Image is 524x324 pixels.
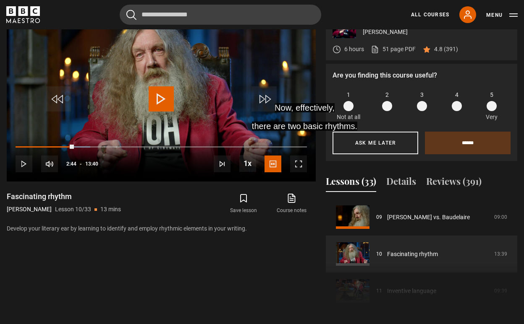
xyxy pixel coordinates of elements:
[290,156,307,172] button: Fullscreen
[80,161,82,167] span: -
[55,205,91,214] p: Lesson 10/33
[41,156,58,172] button: Mute
[344,45,364,54] p: 6 hours
[333,70,511,80] p: Are you finding this course useful?
[120,5,321,25] input: Search
[7,205,52,214] p: [PERSON_NAME]
[239,155,256,172] button: Playback Rate
[387,213,470,222] a: [PERSON_NAME] vs. Baudelaire
[337,113,360,122] p: Not at all
[486,11,518,19] button: Toggle navigation
[85,156,98,171] span: 13:40
[426,174,482,192] button: Reviews (391)
[16,146,307,148] div: Progress Bar
[347,91,350,99] span: 1
[411,11,449,18] a: All Courses
[420,91,424,99] span: 3
[326,174,376,192] button: Lessons (33)
[268,192,316,216] a: Course notes
[333,132,418,154] button: Ask me later
[7,8,316,181] video-js: Video Player
[100,205,121,214] p: 13 mins
[7,224,316,233] p: Develop your literary ear by learning to identify and employ rhythmic elements in your writing.
[214,156,231,172] button: Next Lesson
[220,192,267,216] button: Save lesson
[386,174,416,192] button: Details
[371,45,416,54] a: 51 page PDF
[66,156,76,171] span: 2:44
[434,45,458,54] p: 4.8 (391)
[126,10,136,20] button: Submit the search query
[387,250,438,259] a: Fascinating rhythm
[16,156,32,172] button: Play
[7,192,121,202] h1: Fascinating rhythm
[483,113,500,122] p: Very
[490,91,493,99] span: 5
[6,6,40,23] svg: BBC Maestro
[265,156,281,172] button: Captions
[455,91,458,99] span: 4
[363,28,511,36] p: [PERSON_NAME]
[385,91,389,99] span: 2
